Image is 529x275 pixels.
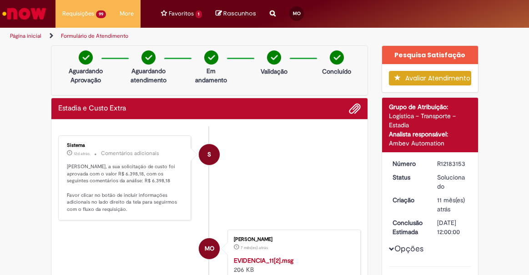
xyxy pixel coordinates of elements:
[69,66,103,85] p: Aguardando Aprovação
[223,9,256,18] span: Rascunhos
[234,237,351,242] div: [PERSON_NAME]
[437,196,465,213] time: 26/10/2024 06:54:57
[382,46,478,64] div: Pesquisa Satisfação
[234,256,293,265] a: EVIDENCIA_11[2].msg
[207,144,211,165] span: S
[67,143,184,148] div: Sistema
[1,5,48,23] img: ServiceNow
[437,159,468,168] div: R12183153
[241,245,268,250] span: 7 mês(es) atrás
[389,130,471,139] div: Analista responsável:
[7,28,302,45] ul: Trilhas de página
[389,102,471,111] div: Grupo de Atribuição:
[61,32,128,40] a: Formulário de Atendimento
[79,50,93,65] img: check-circle-green.png
[322,67,351,76] p: Concluído
[330,50,344,65] img: check-circle-green.png
[169,9,194,18] span: Favoritos
[437,196,465,213] span: 11 mês(es) atrás
[101,150,159,157] small: Comentários adicionais
[204,50,218,65] img: check-circle-green.png
[389,111,471,130] div: Logistica – Transporte – Estadia
[386,195,430,205] dt: Criação
[386,173,430,182] dt: Status
[234,256,351,274] div: 206 KB
[389,71,471,85] button: Avaliar Atendimento
[241,245,268,250] time: 19/03/2025 11:50:02
[389,139,471,148] div: Ambev Automation
[131,66,166,85] p: Aguardando atendimento
[141,50,156,65] img: check-circle-green.png
[199,144,220,165] div: System
[437,173,468,191] div: Solucionado
[96,10,106,18] span: 99
[199,238,220,259] div: Marcos Vinicius Oliveira
[437,195,468,214] div: 26/10/2024 06:54:57
[261,67,287,76] p: Validação
[62,9,94,18] span: Requisições
[386,218,430,236] dt: Conclusão Estimada
[195,66,227,85] p: Em andamento
[58,105,126,113] h2: Estadia e Custo Extra Histórico de tíquete
[67,163,184,213] p: [PERSON_NAME], a sua solicitação de custo foi aprovada com o valor R$ 6.398,18, com os seguintes ...
[267,50,281,65] img: check-circle-green.png
[10,32,41,40] a: Página inicial
[205,238,214,260] span: MO
[196,10,202,18] span: 1
[216,9,256,18] a: No momento, sua lista de rascunhos tem 0 Itens
[293,10,301,16] span: MO
[386,159,430,168] dt: Número
[120,9,134,18] span: More
[437,218,468,236] div: [DATE] 12:00:00
[74,151,90,156] span: 12d atrás
[349,103,361,115] button: Adicionar anexos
